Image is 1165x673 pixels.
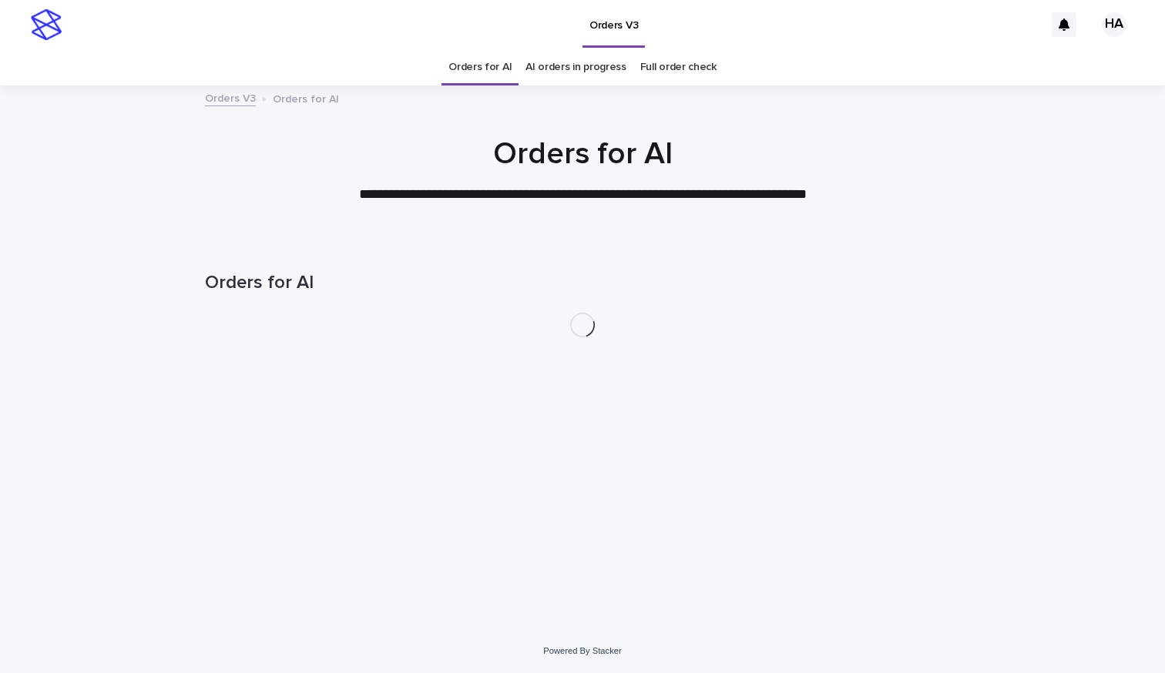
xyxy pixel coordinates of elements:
h1: Orders for AI [205,272,960,294]
a: Full order check [640,49,717,85]
a: Orders for AI [448,49,512,85]
div: HA [1102,12,1126,37]
img: stacker-logo-s-only.png [31,9,62,40]
a: Powered By Stacker [543,646,621,655]
p: Orders for AI [273,89,339,106]
a: Orders V3 [205,89,256,106]
h1: Orders for AI [205,136,960,172]
a: AI orders in progress [525,49,626,85]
